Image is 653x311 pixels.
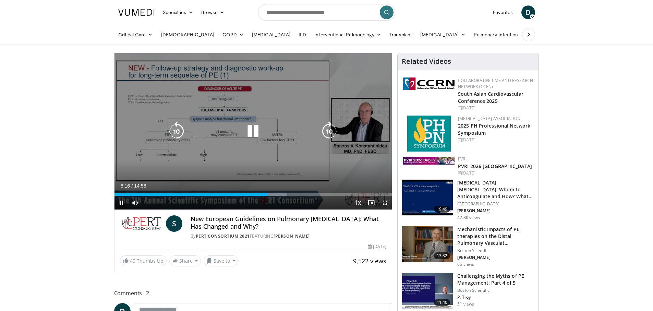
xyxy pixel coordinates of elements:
[458,163,532,169] a: PVRI 2026 [GEOGRAPHIC_DATA]
[457,179,534,200] h3: [MEDICAL_DATA] [MEDICAL_DATA]: Whom to Anticoagulate and How? What Agents to…
[196,233,250,239] a: PERT Consortium 2021
[416,28,470,41] a: [MEDICAL_DATA]
[385,28,416,41] a: Transplant
[197,5,229,19] a: Browse
[114,289,392,298] span: Comments 2
[521,5,535,19] a: D
[434,252,450,259] span: 13:32
[458,156,467,162] a: PVRI
[457,301,474,307] p: 51 views
[258,4,395,21] input: Search topics, interventions
[457,208,534,214] p: [PERSON_NAME]
[402,57,451,65] h4: Related Videos
[402,226,534,267] a: 13:32 Mechanistic Impacts of PE therapies on the Distal Pulmonary Vasculat… Boston Scientific [PE...
[128,196,142,210] button: Mute
[470,28,529,41] a: Pulmonary Infection
[457,273,534,286] h3: Challenging the Myths of PE Management: Part 4 of 5
[407,116,451,152] img: c6978fc0-1052-4d4b-8a9d-7956bb1c539c.png.150x105_q85_autocrop_double_scale_upscale_version-0.2.png
[457,215,480,220] p: 47.8K views
[204,255,239,266] button: Save to
[489,5,517,19] a: Favorites
[402,179,534,220] a: 19:49 [MEDICAL_DATA] [MEDICAL_DATA]: Whom to Anticoagulate and How? What Agents to… [GEOGRAPHIC_D...
[378,196,392,210] button: Fullscreen
[457,295,534,300] p: P. Troy
[159,5,197,19] a: Specialties
[402,273,453,309] img: d5b042fb-44bd-4213-87e0-b0808e5010e8.150x105_q85_crop-smart_upscale.jpg
[114,193,392,196] div: Progress Bar
[310,28,385,41] a: Interventional Pulmonology
[402,273,534,309] a: 11:40 Challenging the Myths of PE Management: Part 4 of 5 Boston Scientific P. Troy 51 views
[434,299,450,306] span: 11:40
[169,255,201,266] button: Share
[294,28,310,41] a: ILD
[402,226,453,262] img: 4caf57cf-5f7b-481c-8355-26418ca1cbc4.150x105_q85_crop-smart_upscale.jpg
[157,28,218,41] a: [DEMOGRAPHIC_DATA]
[218,28,248,41] a: COPD
[458,91,523,104] a: South Asian Cardiovascular Conference 2025
[191,215,386,230] h4: New European Guidelines on Pulmonary [MEDICAL_DATA]: What Has Changed and Why?
[403,77,455,90] img: a04ee3ba-8487-4636-b0fb-5e8d268f3737.png.150x105_q85_autocrop_double_scale_upscale_version-0.2.png
[120,215,163,232] img: PERT Consortium 2021
[458,170,533,176] div: [DATE]
[457,226,534,247] h3: Mechanistic Impacts of PE therapies on the Distal Pulmonary Vasculat…
[457,262,474,267] p: 66 views
[434,206,450,213] span: 19:49
[121,183,130,189] span: 8:16
[351,196,364,210] button: Playback Rate
[458,105,533,111] div: [DATE]
[130,258,135,264] span: 40
[364,196,378,210] button: Enable picture-in-picture mode
[248,28,294,41] a: [MEDICAL_DATA]
[402,180,453,215] img: 19d6f46f-fc51-4bbe-aa3f-ab0c4992aa3b.150x105_q85_crop-smart_upscale.jpg
[458,116,520,121] a: [MEDICAL_DATA] Association
[132,183,133,189] span: /
[114,196,128,210] button: Pause
[457,248,534,253] p: Boston Scientific
[191,233,386,239] div: By FEATURING
[166,215,182,232] a: S
[353,257,386,265] span: 9,522 views
[114,53,392,210] video-js: Video Player
[457,255,534,260] p: [PERSON_NAME]
[114,28,157,41] a: Critical Care
[403,157,455,165] img: 33783847-ac93-4ca7-89f8-ccbd48ec16ca.webp.150x105_q85_autocrop_double_scale_upscale_version-0.2.jpg
[458,137,533,143] div: [DATE]
[457,288,534,293] p: Boston Scientific
[120,255,167,266] a: 40 Thumbs Up
[274,233,310,239] a: [PERSON_NAME]
[134,183,146,189] span: 14:58
[368,243,386,250] div: [DATE]
[118,9,155,16] img: VuMedi Logo
[458,77,533,89] a: Collaborative CME and Research Network (CCRN)
[458,122,530,136] a: 2025 PH Professional Network Symposium
[457,201,534,207] p: [GEOGRAPHIC_DATA]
